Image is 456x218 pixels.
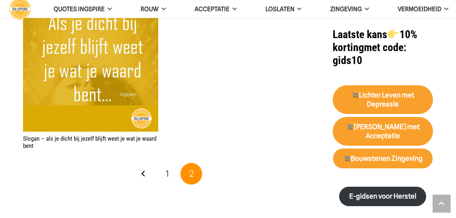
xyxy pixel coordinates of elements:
[349,192,416,200] strong: E-gidsen voor Herstel
[339,187,426,206] a: E-gidsen voor Herstel
[346,123,353,130] img: 🛒
[333,117,433,146] a: 🛒[PERSON_NAME] met Acceptatie
[166,168,169,179] span: 1
[333,149,433,168] a: 🛒Bouwstenen Zingeving
[333,28,433,67] h1: met code: gids10
[181,163,202,185] span: Pagina 2
[195,5,229,13] span: Acceptatie
[433,195,451,213] a: Terug naar top
[346,123,420,140] strong: [PERSON_NAME] met Acceptatie
[333,85,433,114] a: 🛒Lichter Leven met Depressie
[157,163,178,185] a: Pagina 1
[351,91,414,108] strong: Lichter Leven met Depressie
[265,5,295,13] span: Loslaten
[141,5,159,13] span: ROUW
[54,5,105,13] span: QUOTES INGSPIRE
[343,154,423,163] strong: Bouwstenen Zingeving
[352,91,359,98] img: 🛒
[343,155,350,162] img: 🛒
[23,135,156,149] a: Slogan – als je dicht bij jezelf blijft weet je wat je waard bent
[388,28,399,39] img: 👉
[333,28,417,54] strong: Laatste kans 10% korting
[398,5,441,13] span: VERMOEIDHEID
[189,168,194,179] span: 2
[330,5,362,13] span: Zingeving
